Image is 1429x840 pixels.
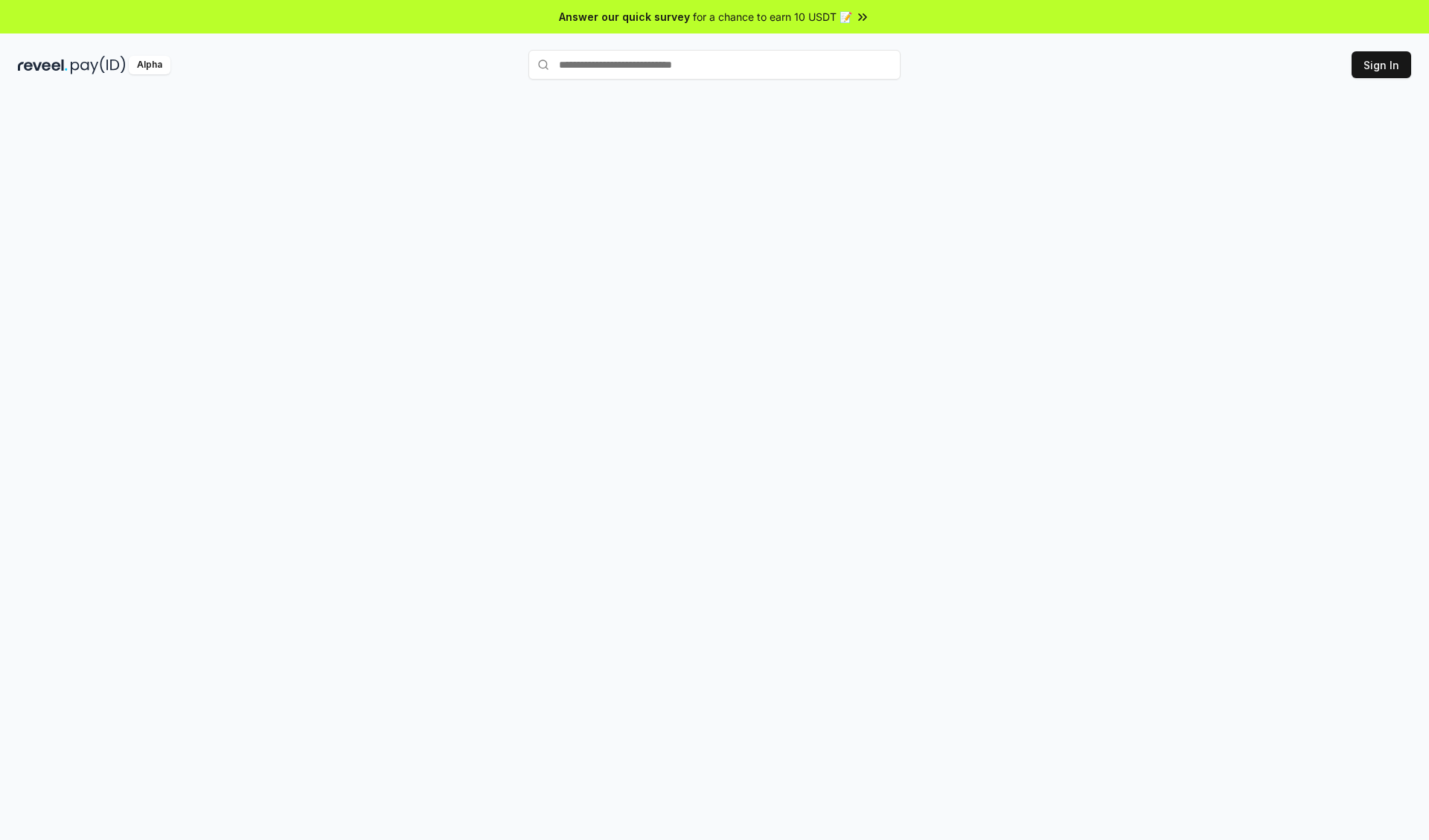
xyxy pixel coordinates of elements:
button: Sign In [1352,51,1411,78]
img: pay_id [71,56,126,74]
img: reveel_dark [18,56,68,74]
div: Alpha [129,56,170,74]
span: Answer our quick survey [559,9,690,25]
span: for a chance to earn 10 USDT 📝 [693,9,852,25]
